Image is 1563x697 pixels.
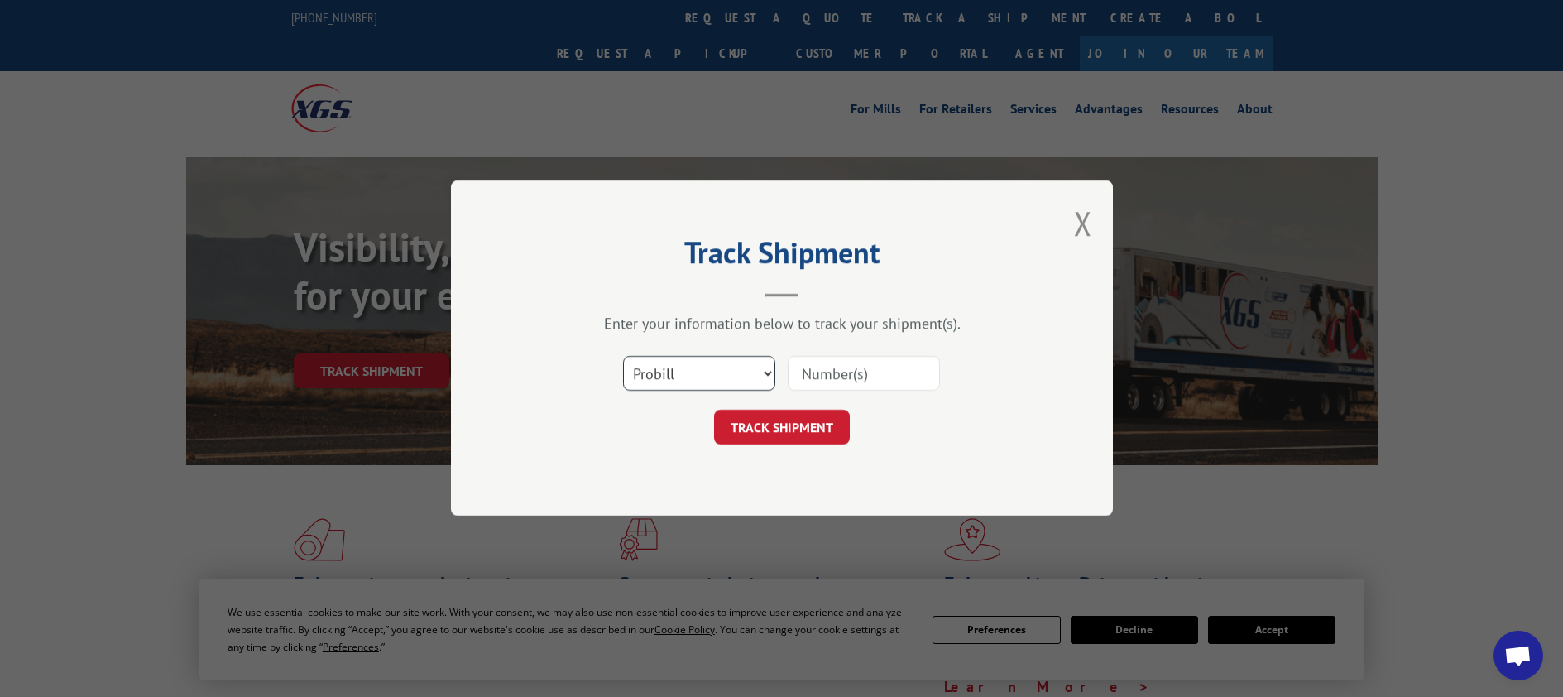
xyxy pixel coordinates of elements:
div: Enter your information below to track your shipment(s). [534,315,1030,334]
div: Open chat [1493,631,1543,680]
h2: Track Shipment [534,241,1030,272]
button: Close modal [1074,201,1092,245]
button: TRACK SHIPMENT [714,411,850,445]
input: Number(s) [788,357,940,392]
